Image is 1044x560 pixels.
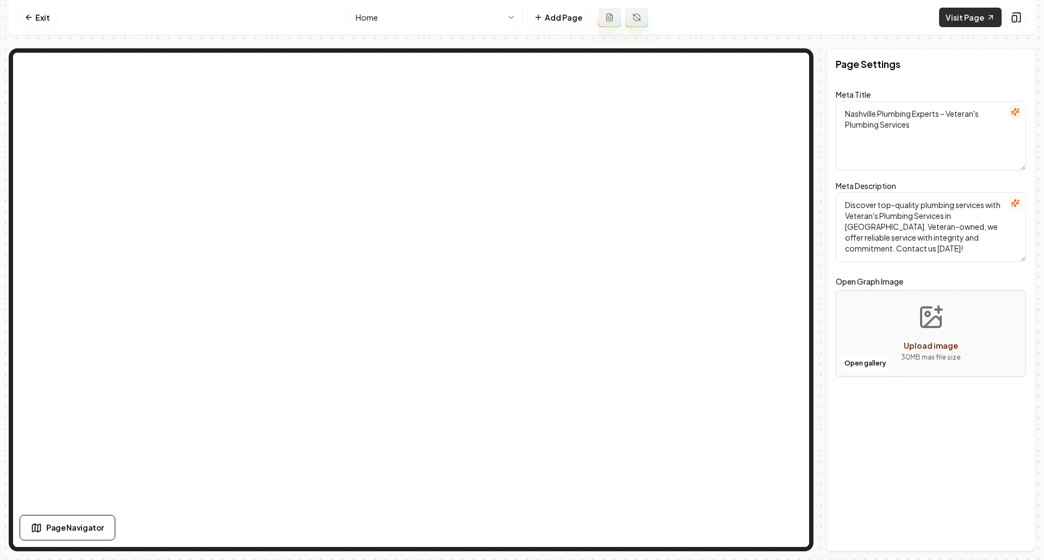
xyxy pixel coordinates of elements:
button: Add admin page prompt [598,8,621,27]
a: Exit [17,8,57,27]
p: 30 MB max file size [901,352,961,363]
label: Meta Title [836,90,871,99]
a: Visit Page [939,8,1002,27]
label: Meta Description [836,181,896,191]
label: Open Graph Image [836,275,1026,288]
button: Page Navigator [20,515,115,540]
button: Open gallery [841,355,890,372]
button: Add Page [527,8,589,27]
button: Regenerate page [625,8,648,27]
button: Upload image [892,295,970,372]
h2: Page Settings [836,56,900,72]
span: Upload image [904,341,958,350]
span: Page Navigator [46,522,104,533]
